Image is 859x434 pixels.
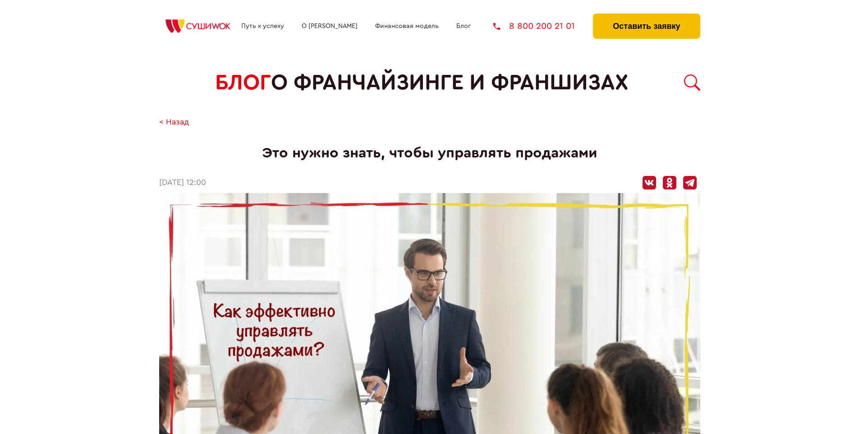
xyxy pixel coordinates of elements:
[593,14,700,39] button: Оставить заявку
[159,178,206,188] time: [DATE] 12:00
[215,70,271,95] span: БЛОГ
[159,118,189,127] a: < Назад
[375,23,439,30] a: Финансовая модель
[271,70,628,95] span: о франчайзинге и франшизах
[509,22,575,31] span: 8 800 200 21 01
[241,23,284,30] a: Путь к успеху
[302,23,358,30] a: О [PERSON_NAME]
[456,23,471,30] a: Блог
[493,22,575,31] a: 8 800 200 21 01
[159,145,700,162] h1: Это нужно знать, чтобы управлять продажами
